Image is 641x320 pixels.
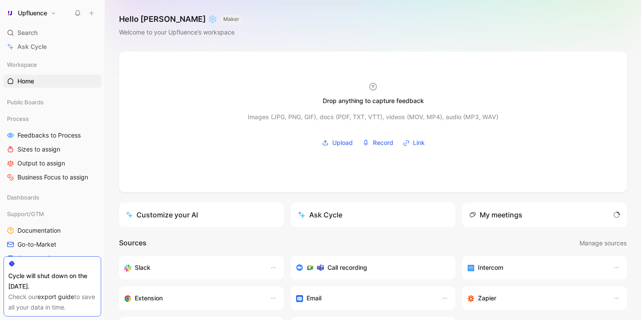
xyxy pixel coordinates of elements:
[17,226,61,235] span: Documentation
[124,262,261,273] div: Sync your customers, send feedback and get updates in Slack
[296,262,443,273] div: Record & transcribe meetings from Zoom, Meet & Teams.
[3,96,101,109] div: Public Boards
[332,138,353,148] span: Upload
[119,203,284,227] a: Customize your AI
[298,210,342,220] div: Ask Cycle
[17,240,56,249] span: Go-to-Market
[467,293,604,303] div: Capture feedback from thousands of sources with Zapier (survey results, recordings, sheets, etc).
[3,157,101,170] a: Output to assign
[291,203,456,227] button: Ask Cycle
[3,143,101,156] a: Sizes to assign
[478,262,503,273] h3: Intercom
[467,262,604,273] div: Sync your customers, send feedback and get updates in Intercom
[7,114,29,123] span: Process
[248,112,498,122] div: Images (JPG, PNG, GIF), docs (PDF, TXT, VTT), videos (MOV, MP4), audio (MP3, WAV)
[307,293,321,303] h3: Email
[3,7,58,19] button: UpfluenceUpfluence
[3,112,101,125] div: Process
[3,40,101,53] a: Ask Cycle
[3,207,101,220] div: Support/GTM
[400,136,428,149] button: Link
[17,254,85,263] span: Feedback from support
[8,292,96,313] div: Check our to save all your data in time.
[319,136,356,149] button: Upload
[373,138,393,148] span: Record
[327,262,367,273] h3: Call recording
[17,77,34,86] span: Home
[3,224,101,237] a: Documentation
[17,173,88,182] span: Business Focus to assign
[580,238,627,248] span: Manage sources
[323,96,424,106] div: Drop anything to capture feedback
[17,159,65,168] span: Output to assign
[3,96,101,111] div: Public Boards
[3,129,101,142] a: Feedbacks to Process
[3,112,101,184] div: ProcessFeedbacks to ProcessSizes to assignOutput to assignBusiness Focus to assign
[17,131,81,140] span: Feedbacks to Process
[3,171,101,184] a: Business Focus to assign
[3,75,101,88] a: Home
[17,145,60,154] span: Sizes to assign
[296,293,433,303] div: Forward emails to your feedback inbox
[359,136,396,149] button: Record
[413,138,425,148] span: Link
[221,15,242,24] button: MAKER
[8,271,96,292] div: Cycle will shut down on the [DATE].
[7,60,37,69] span: Workspace
[6,9,14,17] img: Upfluence
[3,252,101,265] a: Feedback from support
[124,293,261,303] div: Capture feedback from anywhere on the web
[7,210,44,218] span: Support/GTM
[3,238,101,251] a: Go-to-Market
[135,262,150,273] h3: Slack
[119,237,147,249] h2: Sources
[3,207,101,265] div: Support/GTMDocumentationGo-to-MarketFeedback from support
[3,191,101,204] div: Dashboards
[3,26,101,39] div: Search
[469,210,522,220] div: My meetings
[18,9,47,17] h1: Upfluence
[126,210,198,220] div: Customize your AI
[135,293,163,303] h3: Extension
[17,41,47,52] span: Ask Cycle
[579,237,627,249] button: Manage sources
[17,28,38,38] span: Search
[3,58,101,71] div: Workspace
[478,293,496,303] h3: Zapier
[38,293,74,300] a: export guide
[7,193,39,202] span: Dashboards
[3,191,101,206] div: Dashboards
[119,14,242,24] h1: Hello [PERSON_NAME] ❄️
[7,98,44,107] span: Public Boards
[119,27,242,38] div: Welcome to your Upfluence’s workspace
